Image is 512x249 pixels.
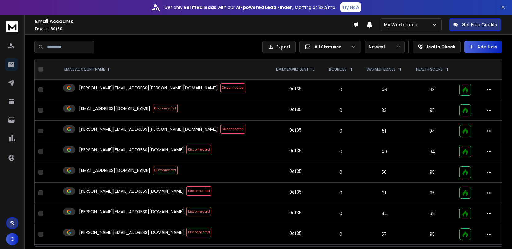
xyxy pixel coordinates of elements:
div: 0 of 35 [289,127,302,133]
button: Try Now [340,2,361,12]
button: Newest [365,41,405,53]
h1: Email Accounts [35,18,353,25]
span: Disconnected [220,83,245,92]
td: 95 [409,183,456,203]
td: 51 [359,121,409,141]
p: 0 [326,169,355,175]
p: Get only with our starting at $22/mo [164,4,335,10]
span: Disconnected [186,145,211,154]
button: Add New [464,41,502,53]
p: [PERSON_NAME][EMAIL_ADDRESS][PERSON_NAME][DOMAIN_NAME] [79,126,218,132]
td: 93 [409,80,456,100]
p: 0 [326,231,355,237]
span: Disconnected [220,124,245,134]
p: [PERSON_NAME][EMAIL_ADDRESS][DOMAIN_NAME] [79,229,184,235]
p: [EMAIL_ADDRESS][DOMAIN_NAME] [79,167,150,173]
div: 0 of 35 [289,230,302,236]
td: 95 [409,224,456,245]
div: 0 of 35 [289,86,302,92]
p: Try Now [342,4,359,10]
td: 56 [359,162,409,183]
td: 95 [409,100,456,121]
p: 0 [326,87,355,93]
span: Disconnected [153,104,178,113]
p: [EMAIL_ADDRESS][DOMAIN_NAME] [79,105,150,112]
p: BOUNCES [329,67,346,72]
button: Get Free Credits [449,18,501,31]
img: logo [6,21,18,32]
p: Get Free Credits [462,22,497,28]
button: C [6,233,18,245]
p: Emails : [35,27,353,31]
p: DAILY EMAILS SENT [276,67,309,72]
p: [PERSON_NAME][EMAIL_ADDRESS][DOMAIN_NAME] [79,188,184,194]
p: 0 [326,210,355,217]
td: 94 [409,141,456,162]
td: 46 [359,80,409,100]
td: 94 [409,121,456,141]
p: [PERSON_NAME][EMAIL_ADDRESS][DOMAIN_NAME] [79,147,184,153]
p: All Statuses [314,44,348,50]
p: [PERSON_NAME][EMAIL_ADDRESS][DOMAIN_NAME] [79,209,184,215]
div: 0 of 35 [289,106,302,112]
button: Health Check [413,41,461,53]
p: 0 [326,149,355,155]
td: 62 [359,203,409,224]
span: Disconnected [186,228,211,237]
span: Disconnected [186,186,211,196]
td: 31 [359,183,409,203]
button: Export [262,41,296,53]
p: 0 [326,128,355,134]
div: 0 of 35 [289,148,302,154]
td: 33 [359,100,409,121]
div: EMAIL ACCOUNT NAME [64,67,111,72]
span: Disconnected [186,207,211,216]
p: Health Check [425,44,455,50]
td: 49 [359,141,409,162]
strong: AI-powered Lead Finder, [236,4,294,10]
p: 0 [326,190,355,196]
td: 57 [359,224,409,245]
p: WARMUP EMAILS [366,67,395,72]
span: Disconnected [153,166,178,175]
span: 30 / 30 [50,26,62,31]
div: 0 of 35 [289,168,302,174]
p: 0 [326,107,355,113]
div: 0 of 35 [289,210,302,216]
p: HEALTH SCORE [416,67,442,72]
td: 95 [409,203,456,224]
p: [PERSON_NAME][EMAIL_ADDRESS][PERSON_NAME][DOMAIN_NAME] [79,85,218,91]
strong: verified leads [184,4,216,10]
p: My Workspace [384,22,420,28]
div: 0 of 35 [289,189,302,195]
td: 95 [409,162,456,183]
